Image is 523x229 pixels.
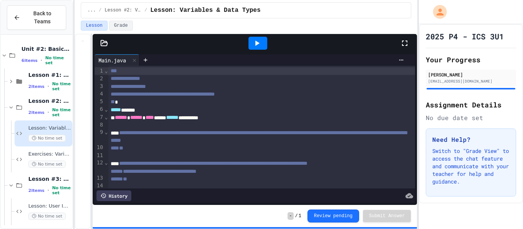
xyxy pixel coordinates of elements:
button: Back to Teams [7,5,66,30]
div: 11 [95,152,104,159]
span: Lesson #2: Variables & Data Types [28,97,71,104]
span: Fold line [104,129,108,135]
div: 2 [95,75,104,83]
span: Back to Teams [25,10,60,26]
span: No time set [28,213,66,220]
span: Lesson: Variables & Data Types [150,6,261,15]
div: Main.java [95,54,139,66]
span: / [99,7,101,13]
div: History [96,190,131,201]
div: My Account [425,3,449,21]
h2: Assignment Details [426,99,516,110]
span: 2 items [28,188,44,193]
div: 10 [95,144,104,151]
span: ... [87,7,96,13]
span: Fold line [104,159,108,166]
div: 1 [95,67,104,75]
span: Fold line [104,68,108,74]
h3: Need Help? [432,135,510,144]
div: 13 [95,174,104,182]
h2: Your Progress [426,54,516,65]
span: - [288,212,293,220]
span: Fold line [104,106,108,112]
div: 14 [95,182,104,190]
div: No due date set [426,113,516,122]
button: Lesson [81,21,107,31]
span: / [295,213,298,219]
span: 1 [299,213,301,219]
span: • [47,83,49,89]
span: Unit #2: Basic Programming Concepts [21,45,71,52]
button: Submit Answer [363,210,411,222]
span: Lesson #2: Variables & Data Types [105,7,141,13]
p: Switch to "Grade View" to access the chat feature and communicate with your teacher for help and ... [432,147,510,185]
span: Lesson: Variables & Data Types [28,125,71,132]
div: [EMAIL_ADDRESS][DOMAIN_NAME] [428,78,514,84]
h1: 2025 P4 - ICS 3U1 [426,31,504,42]
span: • [47,109,49,115]
div: 12 [95,159,104,174]
button: Review pending [307,210,359,223]
span: Fold line [104,114,108,120]
div: Main.java [95,56,130,64]
span: / [144,7,147,13]
span: Lesson #1: Output/Output Formatting [28,71,71,78]
span: No time set [52,185,71,195]
div: 4 [95,90,104,98]
div: 7 [95,114,104,121]
span: Lesson #3: User Input [28,175,71,182]
span: 2 items [28,110,44,115]
div: [PERSON_NAME] [428,71,514,78]
span: • [47,187,49,193]
span: Submit Answer [369,213,405,219]
span: No time set [28,161,66,168]
div: 3 [95,83,104,90]
span: No time set [28,135,66,142]
span: Lesson: User Input [28,203,71,210]
div: 8 [95,121,104,129]
span: No time set [52,107,71,117]
span: Exercises: Variables & Data Types [28,151,71,158]
span: No time set [45,55,71,65]
div: 6 [95,106,104,113]
button: Grade [109,21,133,31]
span: No time set [52,81,71,91]
span: 6 items [21,58,38,63]
div: 5 [95,98,104,106]
span: • [41,57,42,63]
div: 9 [95,128,104,144]
span: 2 items [28,84,44,89]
